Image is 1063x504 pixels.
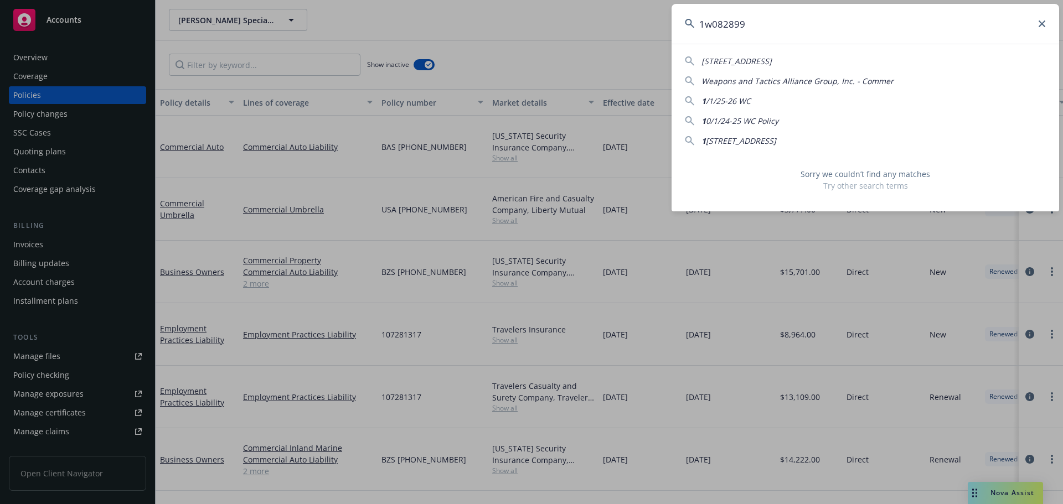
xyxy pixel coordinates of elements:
span: [STREET_ADDRESS] [701,56,772,66]
input: Search... [672,4,1059,44]
span: Weapons and Tactics Alliance Group, Inc. - Commer [701,76,894,86]
span: 1 [701,136,706,146]
span: [STREET_ADDRESS] [706,136,776,146]
span: 1 [701,116,706,126]
span: Sorry we couldn’t find any matches [685,168,1046,180]
span: 0/1/24-25 WC Policy [706,116,778,126]
span: Try other search terms [685,180,1046,191]
span: 1 [701,96,706,106]
span: /1/25-26 WC [706,96,751,106]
